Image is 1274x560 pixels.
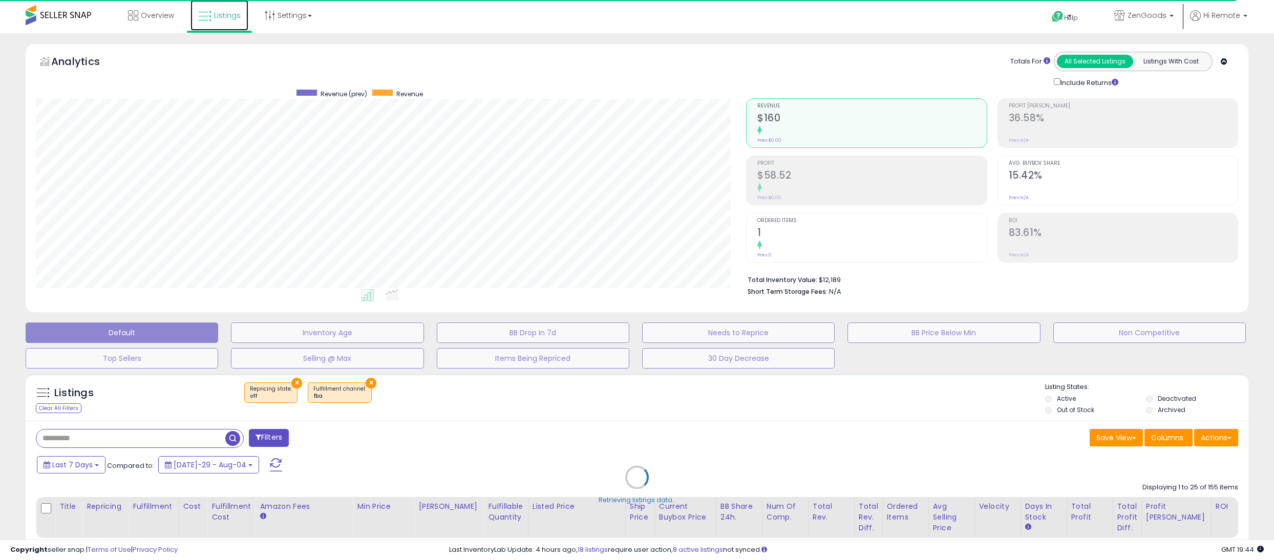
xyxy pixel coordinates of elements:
h2: 83.61% [1009,227,1238,241]
small: Prev: $0.00 [757,195,781,201]
span: Help [1064,13,1078,22]
span: Revenue [757,103,986,109]
span: Profit [PERSON_NAME] [1009,103,1238,109]
div: Totals For [1010,57,1050,67]
h5: Analytics [51,54,120,71]
a: Help [1044,3,1098,33]
span: Avg. Buybox Share [1009,161,1238,166]
div: seller snap | | [10,545,178,555]
span: Revenue [396,90,423,98]
small: Prev: 0 [757,252,772,258]
button: Items Being Repriced [437,348,629,369]
span: Listings [214,10,241,20]
h2: 36.58% [1009,112,1238,126]
button: Non Competitive [1053,322,1246,343]
small: Prev: N/A [1009,252,1029,258]
div: Retrieving listings data.. [599,495,675,504]
button: All Selected Listings [1057,55,1133,68]
span: Hi Remote [1203,10,1240,20]
button: BB Drop in 7d [437,322,629,343]
a: Hi Remote [1190,10,1247,33]
span: Ordered Items [757,218,986,224]
h2: $58.52 [757,169,986,183]
b: Total Inventory Value: [748,275,817,284]
span: ZenGoods [1128,10,1166,20]
button: Inventory Age [231,322,423,343]
span: Profit [757,161,986,166]
div: Include Returns [1046,76,1131,88]
span: Overview [141,10,174,20]
small: Prev: N/A [1009,137,1029,143]
span: ROI [1009,218,1238,224]
button: 30 Day Decrease [642,348,835,369]
h2: $160 [757,112,986,126]
span: Revenue (prev) [321,90,367,98]
button: BB Price Below Min [847,322,1040,343]
button: Needs to Reprice [642,322,835,343]
small: Prev: N/A [1009,195,1029,201]
button: Selling @ Max [231,348,423,369]
h2: 15.42% [1009,169,1238,183]
strong: Copyright [10,545,48,554]
button: Default [26,322,218,343]
i: Get Help [1051,10,1064,23]
small: Prev: $0.00 [757,137,781,143]
span: N/A [829,287,841,296]
li: $12,189 [748,273,1230,285]
b: Short Term Storage Fees: [748,287,827,296]
h2: 1 [757,227,986,241]
button: Listings With Cost [1133,55,1209,68]
button: Top Sellers [26,348,218,369]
